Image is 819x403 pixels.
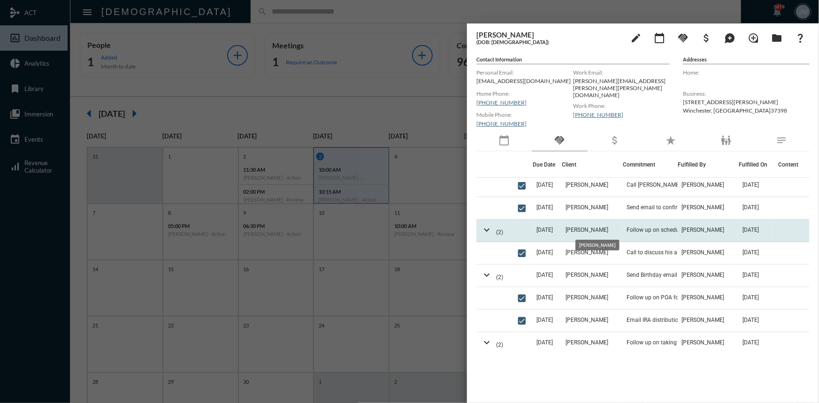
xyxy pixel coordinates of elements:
[536,317,553,323] span: [DATE]
[573,77,670,99] p: [PERSON_NAME][EMAIL_ADDRESS][PERSON_NAME][PERSON_NAME][DOMAIN_NAME]
[630,32,642,44] mat-icon: edit
[697,28,716,47] button: Add Business
[683,90,810,97] label: Business:
[720,135,732,146] mat-icon: family_restroom
[742,272,759,278] span: [DATE]
[742,294,759,301] span: [DATE]
[791,28,810,47] button: What If?
[623,152,678,178] th: Commitment
[566,204,608,211] span: [PERSON_NAME]
[681,182,724,188] span: [PERSON_NAME]
[627,182,681,188] span: Call [PERSON_NAME]
[683,69,810,76] label: Home:
[496,274,503,281] span: (2)
[481,269,492,281] mat-icon: expand_more
[776,135,788,146] mat-icon: notes
[742,182,759,188] span: [DATE]
[650,28,669,47] button: Add meeting
[773,152,810,178] th: Content
[476,120,527,127] a: [PHONE_NUMBER]
[683,56,810,64] h5: Addresses
[677,32,689,44] mat-icon: handshake
[627,28,645,47] button: edit person
[476,77,573,84] p: [EMAIL_ADDRESS][DOMAIN_NAME]
[536,339,553,346] span: [DATE]
[674,28,692,47] button: Add Commitment
[701,32,712,44] mat-icon: attach_money
[742,317,759,323] span: [DATE]
[496,229,503,236] span: (2)
[627,272,697,278] span: Send Birthday email - 06/19
[681,317,724,323] span: [PERSON_NAME]
[610,135,621,146] mat-icon: attach_money
[566,339,608,346] span: [PERSON_NAME]
[536,182,553,188] span: [DATE]
[748,32,759,44] mat-icon: loupe
[627,294,686,301] span: Follow up on POA form
[681,204,724,211] span: [PERSON_NAME]
[536,272,553,278] span: [DATE]
[566,272,608,278] span: [PERSON_NAME]
[681,272,724,278] span: [PERSON_NAME]
[476,69,573,76] label: Personal Email:
[683,99,810,106] p: [STREET_ADDRESS][PERSON_NAME]
[476,56,670,64] h5: Contact Information
[566,317,608,323] span: [PERSON_NAME]
[627,204,720,211] span: Send email to confirm he knows meeting is [DATE] 10:15 EST. Email statements to [PERSON_NAME]
[536,204,553,211] span: [DATE]
[496,342,503,348] span: (2)
[481,224,492,236] mat-icon: expand_more
[795,32,806,44] mat-icon: question_mark
[681,294,724,301] span: [PERSON_NAME]
[742,227,759,233] span: [DATE]
[744,28,763,47] button: Add Introduction
[566,227,608,233] span: [PERSON_NAME]
[566,182,608,188] span: [PERSON_NAME]
[536,227,553,233] span: [DATE]
[742,204,759,211] span: [DATE]
[683,107,810,114] p: Winchester , [GEOGRAPHIC_DATA] 37398
[573,69,670,76] label: Work Email:
[678,152,739,178] th: Fulfilled By
[627,317,720,323] span: Email IRA distribution form and POA form
[476,99,527,106] a: [PHONE_NUMBER]
[767,28,786,47] button: Archives
[554,135,565,146] mat-icon: handshake
[573,102,670,109] label: Work Phone:
[536,294,553,301] span: [DATE]
[481,337,492,348] mat-icon: expand_more
[681,227,724,233] span: [PERSON_NAME]
[476,30,622,39] h3: [PERSON_NAME]
[566,294,608,301] span: [PERSON_NAME]
[562,152,623,178] th: Client
[476,90,573,97] label: Home Phone:
[575,240,620,251] div: [PERSON_NAME]
[720,28,739,47] button: Add Mention
[742,339,759,346] span: [DATE]
[665,135,676,146] mat-icon: star_rate
[771,32,782,44] mat-icon: folder
[498,135,510,146] mat-icon: calendar_today
[724,32,735,44] mat-icon: maps_ugc
[739,152,773,178] th: Fulfilled On
[476,111,573,118] label: Mobile Phone:
[476,39,622,45] h5: (DOB: [DEMOGRAPHIC_DATA])
[681,249,724,256] span: [PERSON_NAME]
[566,249,608,256] span: [PERSON_NAME]
[681,339,724,346] span: [PERSON_NAME]
[627,227,720,233] span: Follow up on scheduling call to discuss his accounts and ask about getting stepdaughter to partic...
[627,339,720,346] span: Follow up on taking money out of IRA
[573,111,623,118] a: [PHONE_NUMBER]
[742,249,759,256] span: [DATE]
[536,249,553,256] span: [DATE]
[533,152,562,178] th: Due Date
[654,32,665,44] mat-icon: calendar_today
[627,249,720,256] span: Call to discuss his accounts and ask about getting stepdaughter to participate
